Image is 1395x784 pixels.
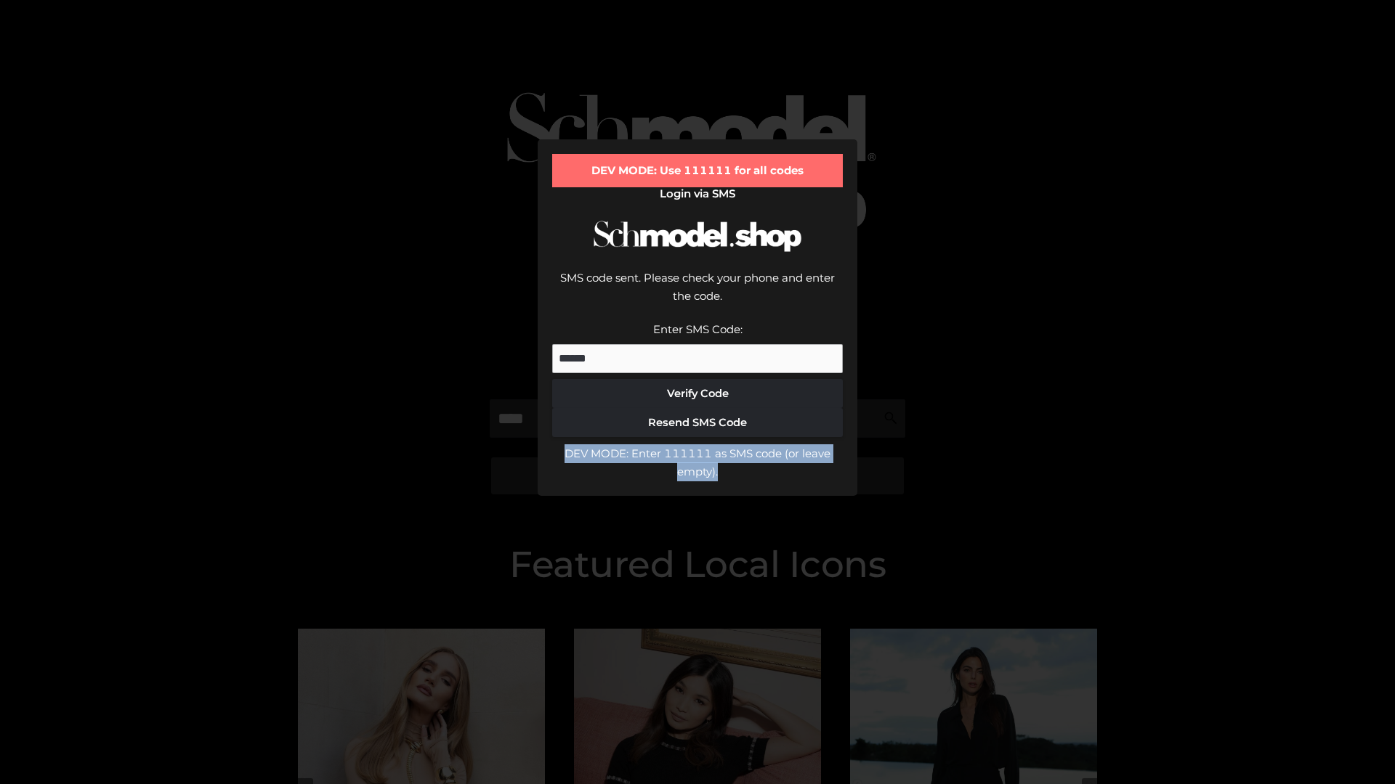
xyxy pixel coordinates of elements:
div: DEV MODE: Enter 111111 as SMS code (or leave empty). [552,444,843,481]
div: SMS code sent. Please check your phone and enter the code. [552,269,843,320]
div: DEV MODE: Use 111111 for all codes [552,154,843,187]
button: Verify Code [552,379,843,408]
img: Schmodel Logo [589,208,806,265]
button: Resend SMS Code [552,408,843,437]
h2: Login via SMS [552,187,843,200]
label: Enter SMS Code: [653,322,743,336]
